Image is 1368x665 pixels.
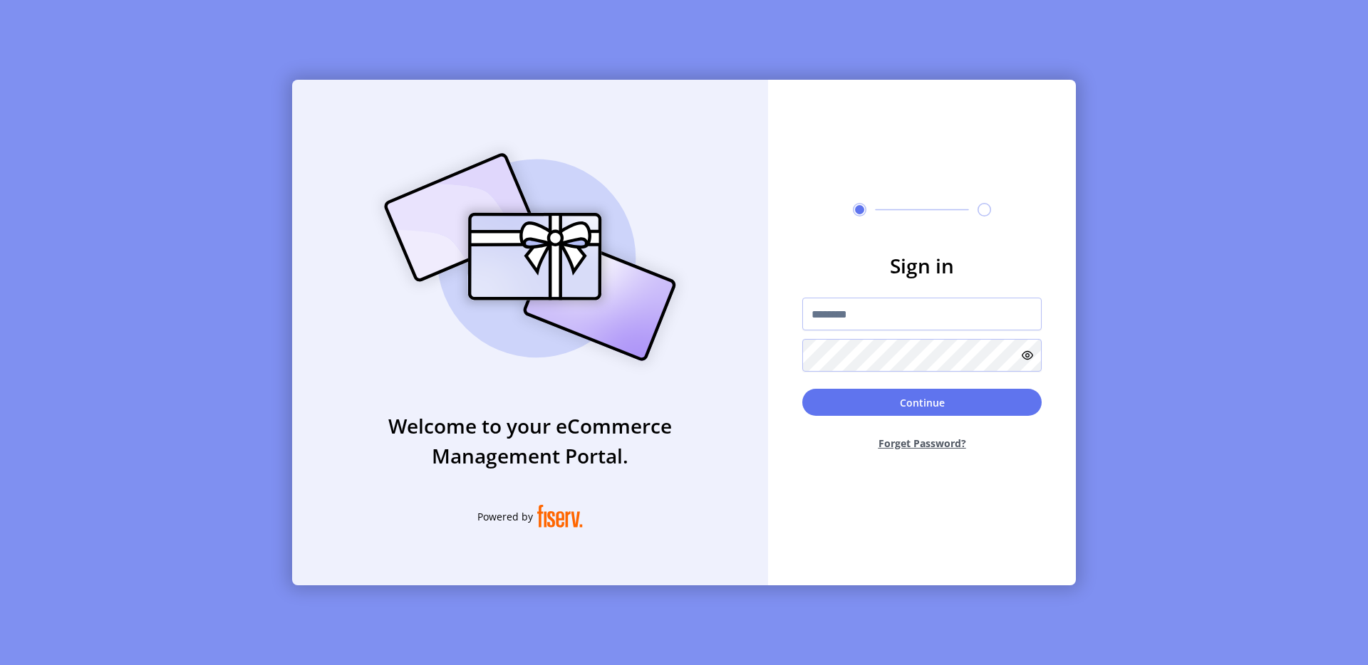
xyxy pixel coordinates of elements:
[802,251,1042,281] h3: Sign in
[477,509,533,524] span: Powered by
[802,424,1042,462] button: Forget Password?
[292,411,768,471] h3: Welcome to your eCommerce Management Portal.
[363,137,698,377] img: card_Illustration.svg
[802,389,1042,416] button: Continue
